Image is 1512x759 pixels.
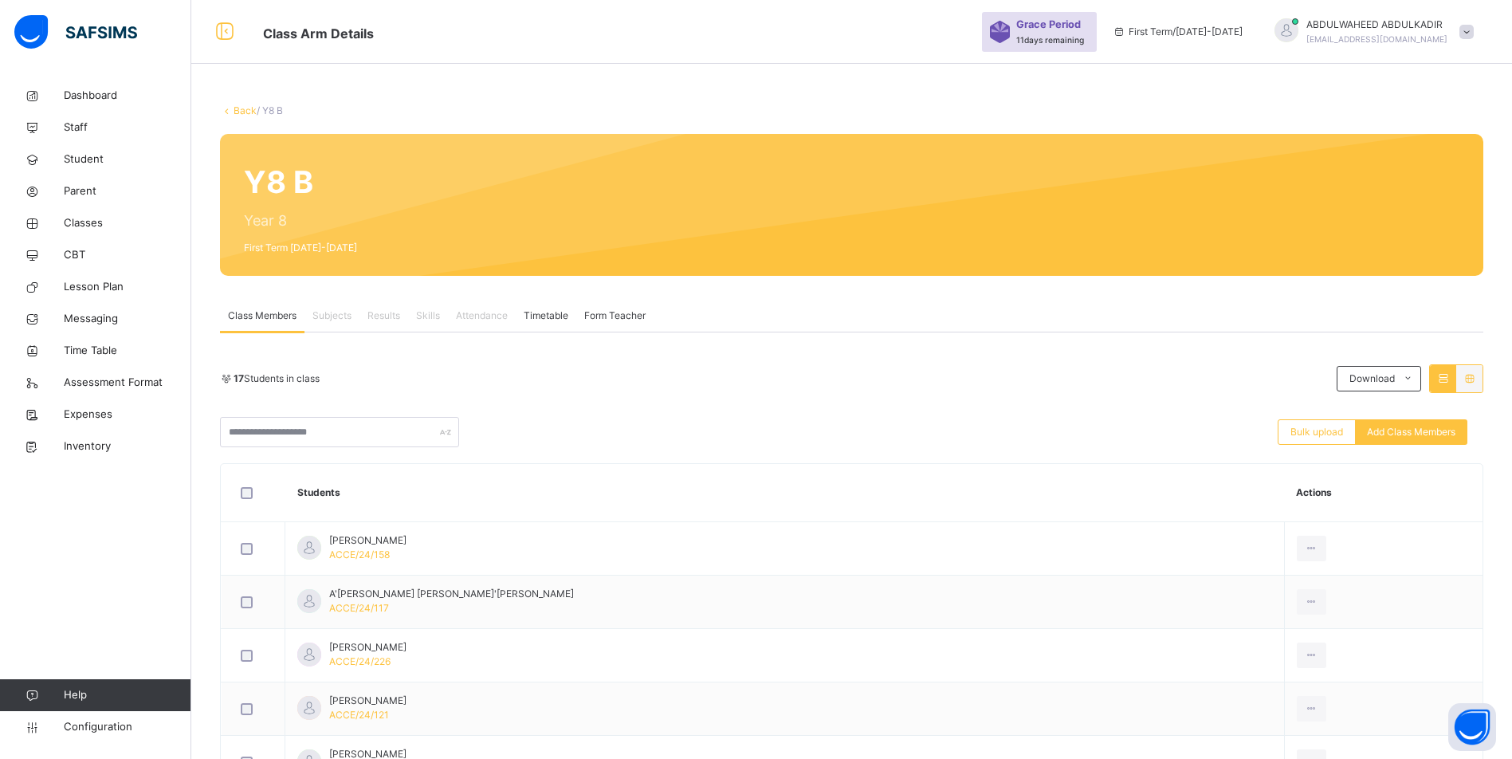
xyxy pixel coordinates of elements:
[64,687,190,703] span: Help
[64,247,191,263] span: CBT
[329,694,406,708] span: [PERSON_NAME]
[584,309,646,323] span: Form Teacher
[285,464,1285,522] th: Students
[64,343,191,359] span: Time Table
[329,640,406,655] span: [PERSON_NAME]
[1259,18,1482,46] div: ABDULWAHEEDABDULKADIR
[234,372,244,384] b: 17
[312,309,351,323] span: Subjects
[64,120,191,136] span: Staff
[64,215,191,231] span: Classes
[64,183,191,199] span: Parent
[329,655,391,667] span: ACCE/24/226
[234,104,257,116] a: Back
[990,21,1010,43] img: sticker-purple.71386a28dfed39d6af7621340158ba97.svg
[257,104,283,116] span: / Y8 B
[329,549,390,560] span: ACCE/24/158
[1349,372,1395,386] span: Download
[1367,425,1455,439] span: Add Class Members
[228,309,297,323] span: Class Members
[329,587,574,601] span: A'[PERSON_NAME] [PERSON_NAME]'[PERSON_NAME]
[64,151,191,167] span: Student
[64,279,191,295] span: Lesson Plan
[64,375,191,391] span: Assessment Format
[14,15,137,49] img: safsims
[329,602,389,614] span: ACCE/24/117
[1016,35,1084,45] span: 11 days remaining
[456,309,508,323] span: Attendance
[329,709,389,721] span: ACCE/24/121
[1113,25,1243,39] span: session/term information
[64,719,190,735] span: Configuration
[524,309,568,323] span: Timetable
[263,26,374,41] span: Class Arm Details
[1306,18,1447,32] span: ABDULWAHEED ABDULKADIR
[367,309,400,323] span: Results
[1290,425,1343,439] span: Bulk upload
[64,407,191,423] span: Expenses
[1306,34,1447,44] span: [EMAIL_ADDRESS][DOMAIN_NAME]
[329,533,406,548] span: [PERSON_NAME]
[64,311,191,327] span: Messaging
[234,372,320,386] span: Students in class
[1016,17,1081,32] span: Grace Period
[1284,464,1483,522] th: Actions
[64,88,191,104] span: Dashboard
[1448,703,1496,751] button: Open asap
[64,438,191,454] span: Inventory
[416,309,440,323] span: Skills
